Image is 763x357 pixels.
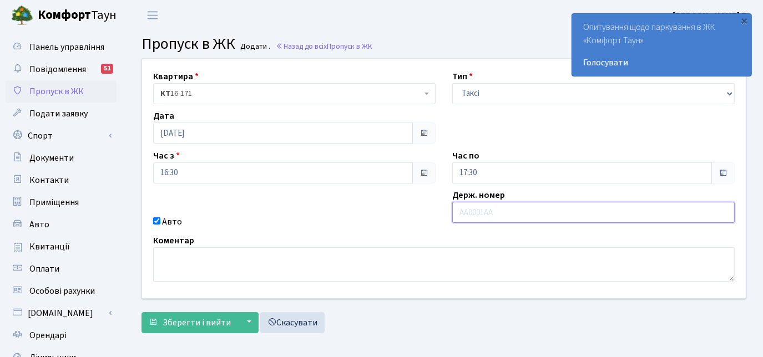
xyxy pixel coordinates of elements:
[163,317,231,329] span: Зберегти і вийти
[11,4,33,27] img: logo.png
[29,152,74,164] span: Документи
[29,241,70,253] span: Квитанції
[673,9,750,22] a: [PERSON_NAME] П.
[153,70,199,83] label: Квартира
[29,263,59,275] span: Оплати
[153,149,180,162] label: Час з
[6,80,117,103] a: Пропуск в ЖК
[6,36,117,58] a: Панель управління
[739,15,750,26] div: ×
[153,83,436,104] span: <b>КТ</b>&nbsp;&nbsp;&nbsp;&nbsp;16-171
[6,280,117,302] a: Особові рахунки
[160,88,170,99] b: КТ
[6,169,117,191] a: Контакти
[101,64,113,74] div: 51
[142,312,238,333] button: Зберегти і вийти
[6,258,117,280] a: Оплати
[260,312,325,333] a: Скасувати
[6,213,117,236] a: Авто
[29,218,49,231] span: Авто
[6,302,117,324] a: [DOMAIN_NAME]
[38,6,91,24] b: Комфорт
[153,234,194,247] label: Коментар
[452,188,505,202] label: Держ. номер
[6,324,117,346] a: Орендарі
[29,285,95,297] span: Особові рахунки
[38,6,117,25] span: Таун
[276,41,372,52] a: Назад до всіхПропуск в ЖК
[583,56,740,69] a: Голосувати
[6,147,117,169] a: Документи
[29,329,67,341] span: Орендарі
[572,14,751,76] div: Опитування щодо паркування в ЖК «Комфорт Таун»
[327,41,372,52] span: Пропуск в ЖК
[153,109,174,123] label: Дата
[6,191,117,213] a: Приміщення
[142,33,235,55] span: Пропуск в ЖК
[6,236,117,258] a: Квитанції
[29,41,104,53] span: Панель управління
[452,70,473,83] label: Тип
[162,215,182,228] label: Авто
[139,6,166,24] button: Переключити навігацію
[29,196,79,208] span: Приміщення
[452,202,735,223] input: AA0001AA
[160,88,422,99] span: <b>КТ</b>&nbsp;&nbsp;&nbsp;&nbsp;16-171
[6,58,117,80] a: Повідомлення51
[239,42,271,52] small: Додати .
[452,149,479,162] label: Час по
[29,63,86,75] span: Повідомлення
[29,85,84,98] span: Пропуск в ЖК
[6,125,117,147] a: Спорт
[29,174,69,186] span: Контакти
[29,108,88,120] span: Подати заявку
[6,103,117,125] a: Подати заявку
